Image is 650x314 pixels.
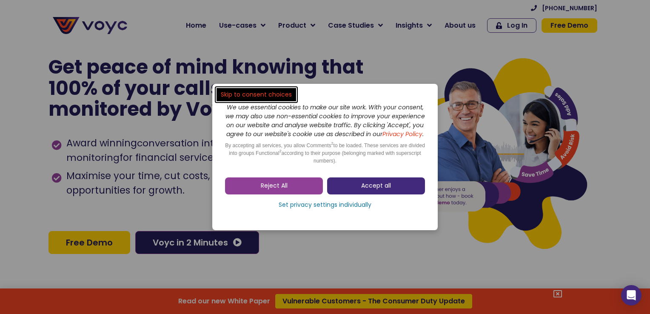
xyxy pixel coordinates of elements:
a: Privacy Policy [382,130,422,138]
span: Job title [113,69,142,79]
a: Accept all [327,177,425,194]
a: Reject All [225,177,323,194]
sup: 2 [279,149,281,153]
span: Accept all [361,182,391,190]
a: Privacy Policy [175,177,215,186]
a: Skip to consent choices [217,88,296,101]
sup: 2 [331,141,334,146]
span: Phone [113,34,134,44]
i: We use essential cookies to make our site work. With your consent, we may also use non-essential ... [225,103,425,138]
span: Reject All [261,182,288,190]
a: Set privacy settings individually [225,199,425,211]
span: Set privacy settings individually [279,201,371,209]
span: By accepting all services, you allow Comments to be loaded. These services are divided into group... [225,143,425,164]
